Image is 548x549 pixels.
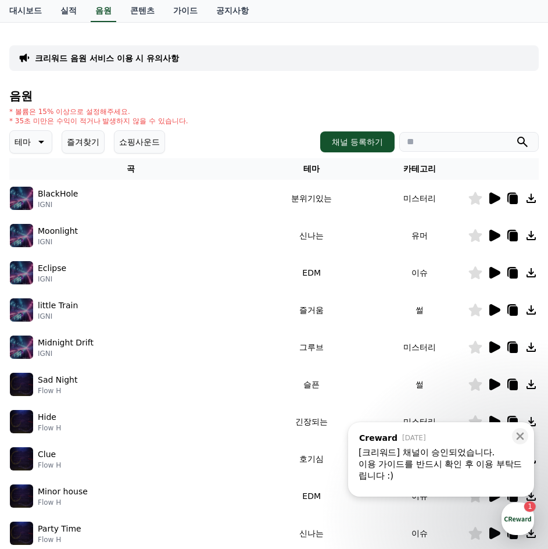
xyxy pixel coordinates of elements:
td: 슬픈 [252,366,371,403]
span: 홈 [37,386,44,395]
p: IGNI [38,349,94,358]
td: 그루브 [252,329,371,366]
button: 테마 [9,130,52,154]
p: Flow H [38,423,61,433]
span: 대화 [106,387,120,396]
p: Minor house [38,486,88,498]
a: 설정 [150,369,223,398]
td: 분위기있는 [252,180,371,217]
a: 1대화 [77,369,150,398]
span: 1 [118,368,122,377]
img: music [10,373,33,396]
td: 즐거움 [252,291,371,329]
td: 유머 [371,217,468,254]
td: 미스터리 [371,329,468,366]
span: 설정 [180,386,194,395]
p: little Train [38,300,78,312]
p: Party Time [38,523,81,535]
p: Sad Night [38,374,77,386]
img: music [10,336,33,359]
td: 썰 [371,291,468,329]
a: 홈 [3,369,77,398]
img: music [10,410,33,433]
p: Flow H [38,461,61,470]
p: Hide [38,411,56,423]
p: IGNI [38,274,66,284]
p: Moonlight [38,225,78,237]
h4: 음원 [9,90,539,102]
td: 이슈 [371,254,468,291]
button: 쇼핑사운드 [114,130,165,154]
td: 신나는 [252,217,371,254]
td: 미스터리 [371,403,468,440]
p: BlackHole [38,188,78,200]
img: music [10,298,33,322]
button: 채널 등록하기 [320,131,395,152]
p: Eclipse [38,262,66,274]
img: music [10,224,33,247]
td: 호기심 [252,440,371,477]
img: music [10,447,33,470]
p: IGNI [38,237,78,247]
td: 긴장되는 [252,403,371,440]
p: 테마 [15,134,31,150]
img: music [10,261,33,284]
td: 썰 [371,366,468,403]
th: 테마 [252,158,371,180]
img: music [10,522,33,545]
th: 곡 [9,158,252,180]
td: EDM [252,254,371,291]
p: Flow H [38,386,77,395]
p: Midnight Drift [38,337,94,349]
p: Clue [38,448,56,461]
p: Flow H [38,535,81,544]
p: * 볼륨은 15% 이상으로 설정해주세요. [9,107,188,116]
p: Flow H [38,498,88,507]
button: 즐겨찾기 [62,130,105,154]
p: IGNI [38,200,78,209]
td: EDM [252,477,371,515]
p: * 35초 미만은 수익이 적거나 발생하지 않을 수 있습니다. [9,116,188,126]
img: music [10,187,33,210]
img: music [10,484,33,508]
a: 크리워드 음원 서비스 이용 시 유의사항 [35,52,179,64]
td: 미스터리 [371,180,468,217]
th: 카테고리 [371,158,468,180]
p: IGNI [38,312,78,321]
